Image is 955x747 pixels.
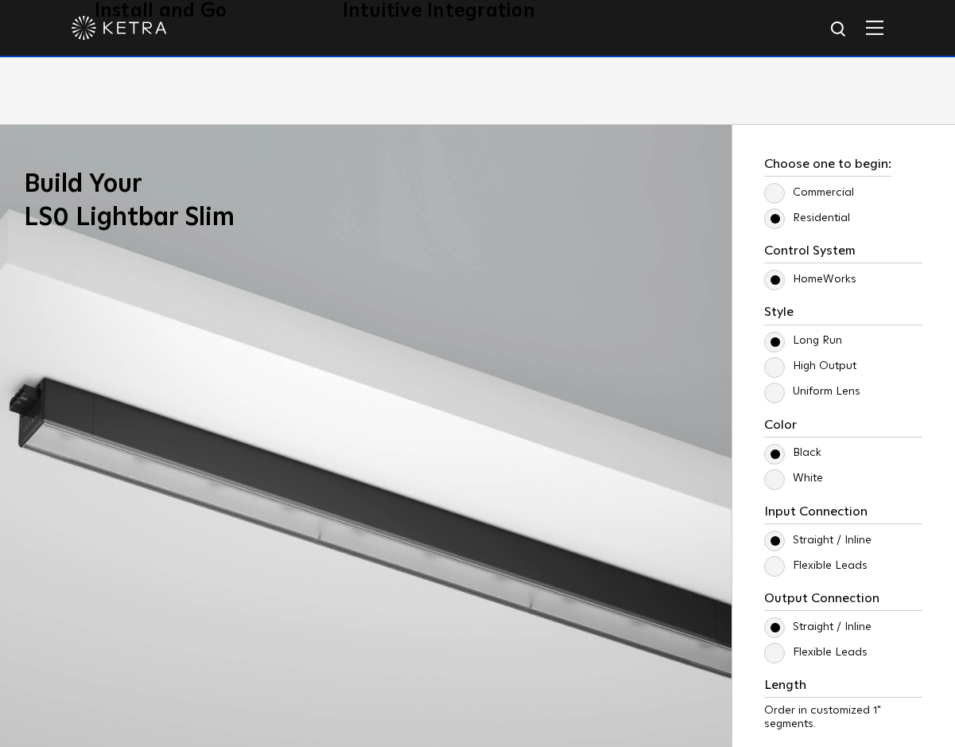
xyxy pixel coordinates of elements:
[764,591,922,611] h3: Output Connection
[764,385,860,399] label: Uniform Lens
[764,621,872,634] label: Straight / Inline
[764,705,881,729] span: Order in customized 1" segments.
[764,472,823,485] label: White
[764,243,922,263] h3: Control System
[764,534,872,547] label: Straight / Inline
[72,16,167,40] img: ketra-logo-2019-white
[764,273,856,286] label: HomeWorks
[764,305,922,325] h3: Style
[764,559,868,573] label: Flexible Leads
[764,186,854,200] label: Commercial
[764,418,922,438] h3: Color
[764,646,868,659] label: Flexible Leads
[764,334,842,348] label: Long Run
[764,157,891,177] h3: Choose one to begin:
[764,360,856,373] label: High Output
[764,212,850,225] label: Residential
[764,446,821,460] label: Black
[764,678,922,698] h3: Length
[866,20,883,35] img: Hamburger%20Nav.svg
[764,504,922,524] h3: Input Connection
[829,20,849,40] img: search icon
